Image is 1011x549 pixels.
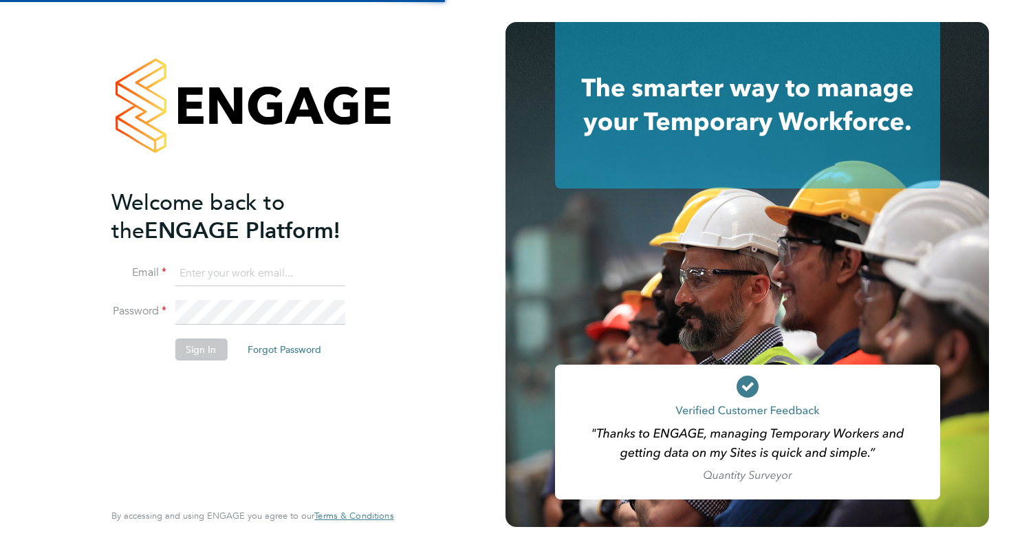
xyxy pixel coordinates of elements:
[111,189,285,244] span: Welcome back to the
[111,266,166,280] label: Email
[237,338,332,360] button: Forgot Password
[111,510,393,521] span: By accessing and using ENGAGE you agree to our
[175,261,345,286] input: Enter your work email...
[175,338,227,360] button: Sign In
[111,189,380,245] h2: ENGAGE Platform!
[111,304,166,319] label: Password
[314,510,393,521] a: Terms & Conditions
